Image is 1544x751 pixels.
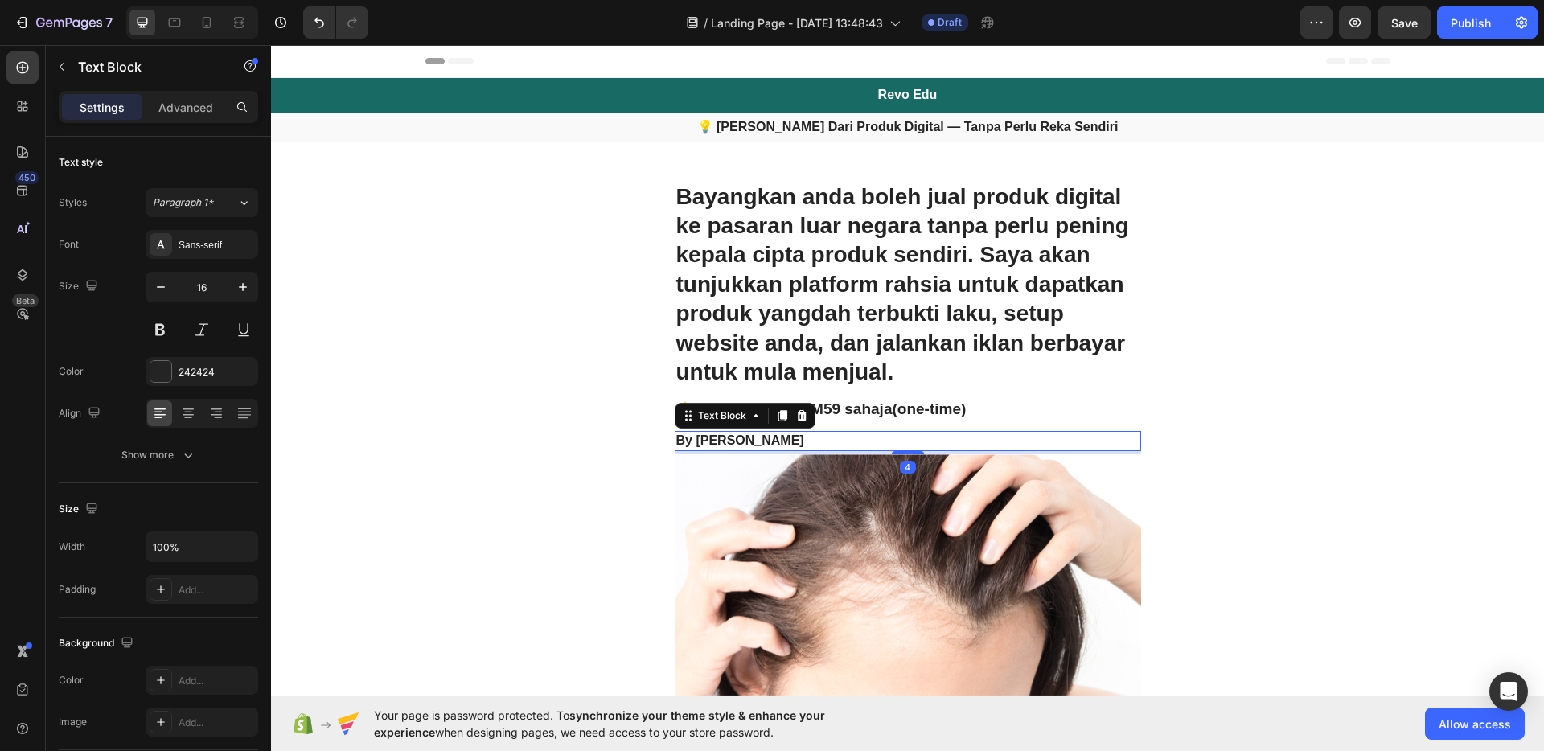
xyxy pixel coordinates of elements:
p: Bayangkan anda boleh jual produk digital ke pasaran luar negara tanpa perlu pening kepala cipta p... [405,137,868,343]
div: Sans-serif [179,238,254,252]
img: gempages_432750572815254551-867b3b92-1406-4fb6-94ce-98dfd5fc9646.png [404,409,870,651]
div: Publish [1451,14,1491,31]
div: Text Block [424,363,478,378]
div: Padding [59,582,96,597]
div: Add... [179,716,254,730]
h2: Rich Text Editor. Editing area: main [404,353,870,376]
div: Show more [121,447,196,463]
div: Font [59,237,79,252]
span: Your page is password protected. To when designing pages, we need access to your store password. [374,707,888,741]
div: Beta [12,294,39,307]
iframe: Design area [271,45,1544,696]
span: Draft [938,15,962,30]
p: Advanced [158,99,213,116]
button: Publish [1437,6,1505,39]
div: Open Intercom Messenger [1489,672,1528,711]
div: Background [59,633,137,655]
p: 7 [105,13,113,32]
div: 4 [629,416,645,429]
div: Size [59,499,101,520]
div: Align [59,403,104,425]
div: Size [59,276,101,298]
div: Text style [59,155,103,170]
div: 242424 [179,365,254,380]
button: Show more [59,441,258,470]
span: Paragraph 1* [153,195,214,210]
button: 7 [6,6,120,39]
div: Color [59,673,84,687]
p: Text Block [78,57,215,76]
p: By [PERSON_NAME] [405,388,868,404]
button: Paragraph 1* [146,188,258,217]
span: / [704,14,708,31]
div: Undo/Redo [303,6,368,39]
p: Settings [80,99,125,116]
strong: 💡 [PERSON_NAME] Dari Produk Digital — Tanpa Perlu Reka Sendiri [426,75,848,88]
div: Add... [179,674,254,688]
div: Image [59,715,87,729]
button: Save [1378,6,1431,39]
span: Save [1391,16,1418,30]
input: Auto [146,532,257,561]
div: Color [59,364,84,379]
span: Allow access [1439,716,1511,733]
strong: dah terbukti laku [540,256,721,281]
span: Landing Page - [DATE] 13:48:43 [711,14,883,31]
button: Allow access [1425,708,1525,740]
strong: RM59 sahaja [528,355,621,372]
div: Styles [59,195,87,210]
div: Width [59,540,85,554]
span: synchronize your theme style & enhance your experience [374,708,825,739]
p: 👉 Launch Offer: (one-time) [405,355,868,375]
div: Add... [179,583,254,597]
div: 450 [15,171,39,184]
h1: Rich Text Editor. Editing area: main [404,136,870,344]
